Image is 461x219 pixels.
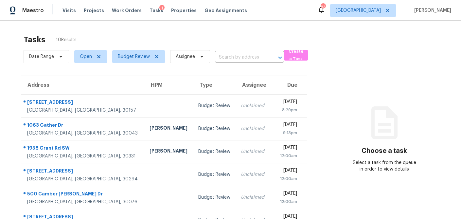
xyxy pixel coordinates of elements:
span: Assignee [176,53,195,60]
div: 1063 Gather Dr [27,122,139,130]
div: [GEOGRAPHIC_DATA], [GEOGRAPHIC_DATA], 30043 [27,130,139,137]
div: 83 [321,4,325,10]
button: Open [275,53,285,62]
span: [PERSON_NAME] [412,7,451,14]
div: Budget Review [198,194,231,201]
span: Create a Task [287,48,305,63]
div: [STREET_ADDRESS] [27,99,139,107]
div: Budget Review [198,102,231,109]
div: 12:00am [275,198,297,205]
div: Budget Review [198,148,231,155]
th: Address [21,76,144,94]
div: 500 Camber [PERSON_NAME] Dr [27,191,139,199]
div: [DATE] [275,190,297,198]
div: Unclaimed [241,194,265,201]
span: [GEOGRAPHIC_DATA] [336,7,381,14]
div: 12:00am [275,153,297,159]
h3: Choose a task [362,148,407,154]
div: Select a task from the queue in order to view details [351,159,417,173]
div: Unclaimed [241,102,265,109]
span: Projects [84,7,104,14]
div: [DATE] [275,121,297,130]
span: Open [80,53,92,60]
div: Unclaimed [241,148,265,155]
span: Tasks [150,8,163,13]
div: [PERSON_NAME] [150,125,188,133]
div: Budget Review [198,125,231,132]
button: Create a Task [284,50,308,61]
div: [GEOGRAPHIC_DATA], [GEOGRAPHIC_DATA], 30157 [27,107,139,114]
span: Geo Assignments [204,7,247,14]
span: Maestro [22,7,44,14]
h2: Tasks [24,36,45,43]
div: [GEOGRAPHIC_DATA], [GEOGRAPHIC_DATA], 30076 [27,199,139,205]
span: Budget Review [118,53,150,60]
div: 1958 Grant Rd SW [27,145,139,153]
span: Properties [171,7,197,14]
div: [DATE] [275,167,297,175]
div: [GEOGRAPHIC_DATA], [GEOGRAPHIC_DATA], 30331 [27,153,139,159]
div: [DATE] [275,99,297,107]
span: Date Range [29,53,54,60]
th: Type [193,76,236,94]
div: Unclaimed [241,125,265,132]
div: 12:00am [275,175,297,182]
div: Unclaimed [241,171,265,178]
th: Due [270,76,308,94]
div: [DATE] [275,144,297,153]
th: Assignee [236,76,270,94]
div: 8:29pm [275,107,297,113]
div: [STREET_ADDRESS] [27,168,139,176]
span: Visits [62,7,76,14]
div: 9:13pm [275,130,297,136]
span: 10 Results [56,37,77,43]
th: HPM [144,76,193,94]
div: [PERSON_NAME] [150,148,188,156]
div: 1 [159,5,165,11]
span: Work Orders [112,7,142,14]
input: Search by address [215,52,266,63]
div: [GEOGRAPHIC_DATA], [GEOGRAPHIC_DATA], 30294 [27,176,139,182]
div: Budget Review [198,171,231,178]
